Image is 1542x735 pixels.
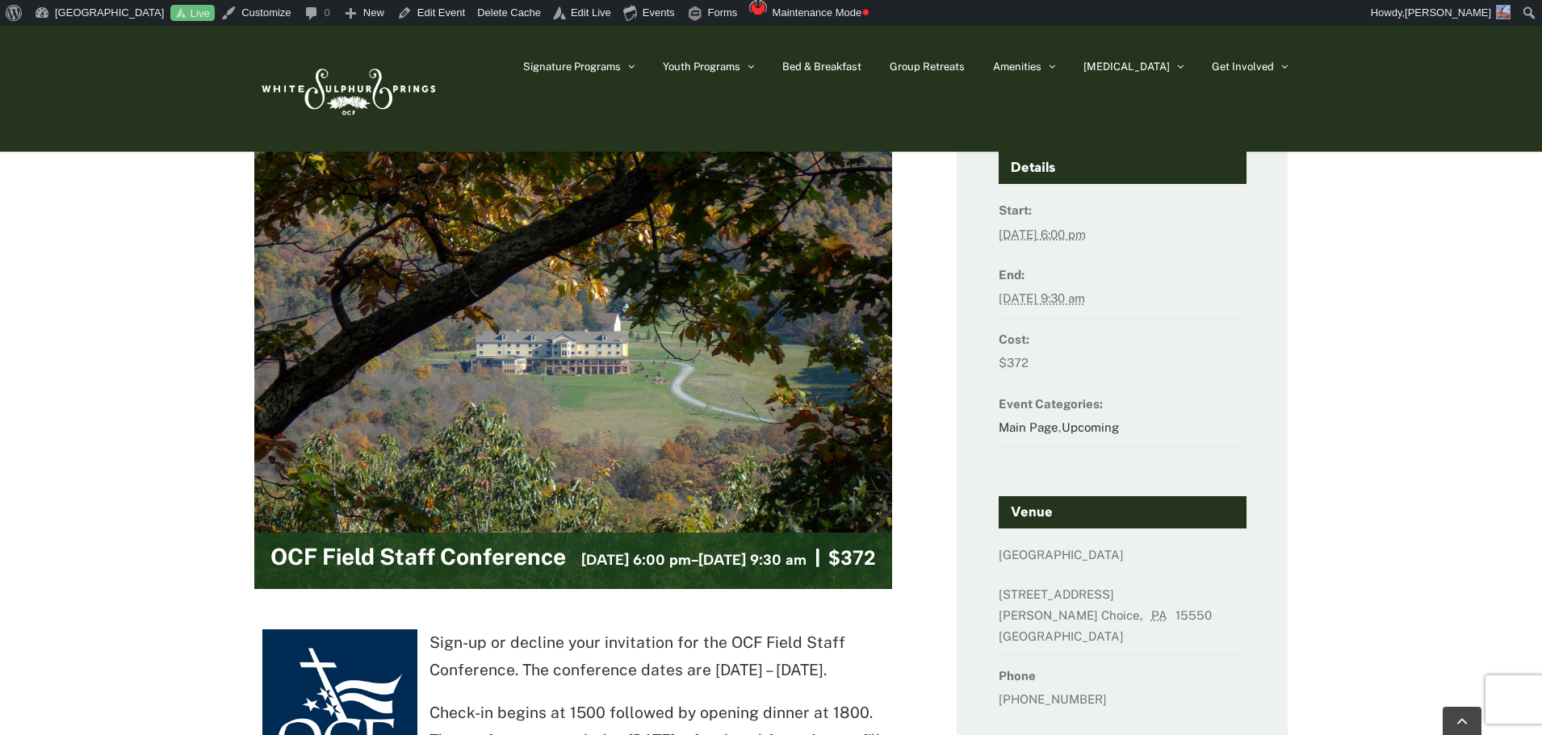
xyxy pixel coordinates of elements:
[993,61,1041,72] span: Amenities
[1212,61,1274,72] span: Get Involved
[698,551,807,569] span: [DATE] 9:30 am
[1175,608,1217,622] span: 15550
[999,543,1247,575] dd: [GEOGRAPHIC_DATA]
[999,687,1247,720] dd: [PHONE_NUMBER]
[663,61,740,72] span: Youth Programs
[999,664,1247,687] dt: Phone
[523,26,1288,106] nav: Main Menu Sticky
[999,198,1247,222] dt: Start:
[993,26,1055,106] a: Amenities
[890,61,965,72] span: Group Retreats
[999,587,1114,601] span: [STREET_ADDRESS]
[1496,5,1511,19] img: SusannePappal-66x66.jpg
[170,5,215,22] a: Live
[270,545,566,577] h2: OCF Field Staff Conference
[999,228,1086,241] abbr: 2025-10-26
[1083,61,1170,72] span: [MEDICAL_DATA]
[999,263,1247,286] dt: End:
[782,26,861,106] a: Bed & Breakfast
[254,51,440,127] img: White Sulphur Springs Logo
[999,291,1085,305] abbr: 2025-10-30
[890,26,965,106] a: Group Retreats
[999,496,1247,528] h4: Venue
[999,420,1058,434] a: Main Page
[999,351,1247,383] dd: $372
[262,629,884,684] p: Sign-up or decline your invitation for the OCF Field Staff Conference. The conference dates are [...
[523,26,635,106] a: Signature Programs
[828,547,876,569] span: $372
[807,547,828,569] span: |
[523,61,621,72] span: Signature Programs
[1405,6,1491,19] span: [PERSON_NAME]
[663,26,754,106] a: Youth Programs
[1062,420,1119,434] a: Upcoming
[1083,26,1184,106] a: [MEDICAL_DATA]
[999,392,1247,416] dt: Event Categories:
[999,328,1247,351] dt: Cost:
[1151,608,1172,622] abbr: Pennsylvania
[999,629,1129,643] span: [GEOGRAPHIC_DATA]
[1212,26,1288,106] a: Get Involved
[581,551,691,569] span: [DATE] 6:00 pm
[581,549,807,571] h3: -
[999,152,1247,184] h4: Details
[1140,608,1148,622] span: ,
[782,61,861,72] span: Bed & Breakfast
[999,416,1247,448] dd: ,
[999,608,1140,622] span: [PERSON_NAME] Choice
